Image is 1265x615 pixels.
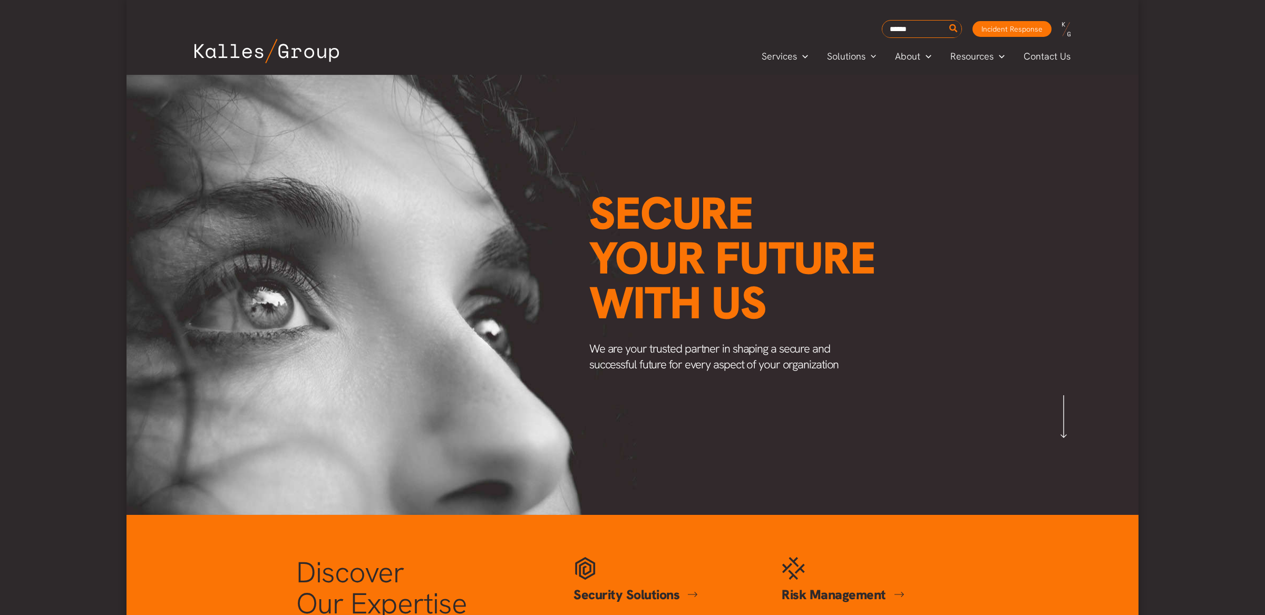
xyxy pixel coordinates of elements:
img: Kalles Group [194,39,339,63]
span: About [895,48,920,64]
span: Solutions [827,48,865,64]
button: Search [947,21,960,37]
span: Menu Toggle [797,48,808,64]
span: Resources [950,48,994,64]
a: Risk Management [782,586,904,603]
nav: Primary Site Navigation [752,47,1081,65]
span: Menu Toggle [920,48,931,64]
span: Contact Us [1024,48,1071,64]
span: We are your trusted partner in shaping a secure and successful future for every aspect of your or... [589,341,839,372]
a: Security Solutions [573,586,698,603]
a: SolutionsMenu Toggle [818,48,886,64]
span: Services [762,48,797,64]
a: ResourcesMenu Toggle [941,48,1014,64]
a: AboutMenu Toggle [885,48,941,64]
a: Incident Response [972,21,1052,37]
span: Menu Toggle [865,48,877,64]
a: ServicesMenu Toggle [752,48,818,64]
span: Menu Toggle [994,48,1005,64]
span: Secure your future with us [589,184,875,332]
a: Contact Us [1014,48,1081,64]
